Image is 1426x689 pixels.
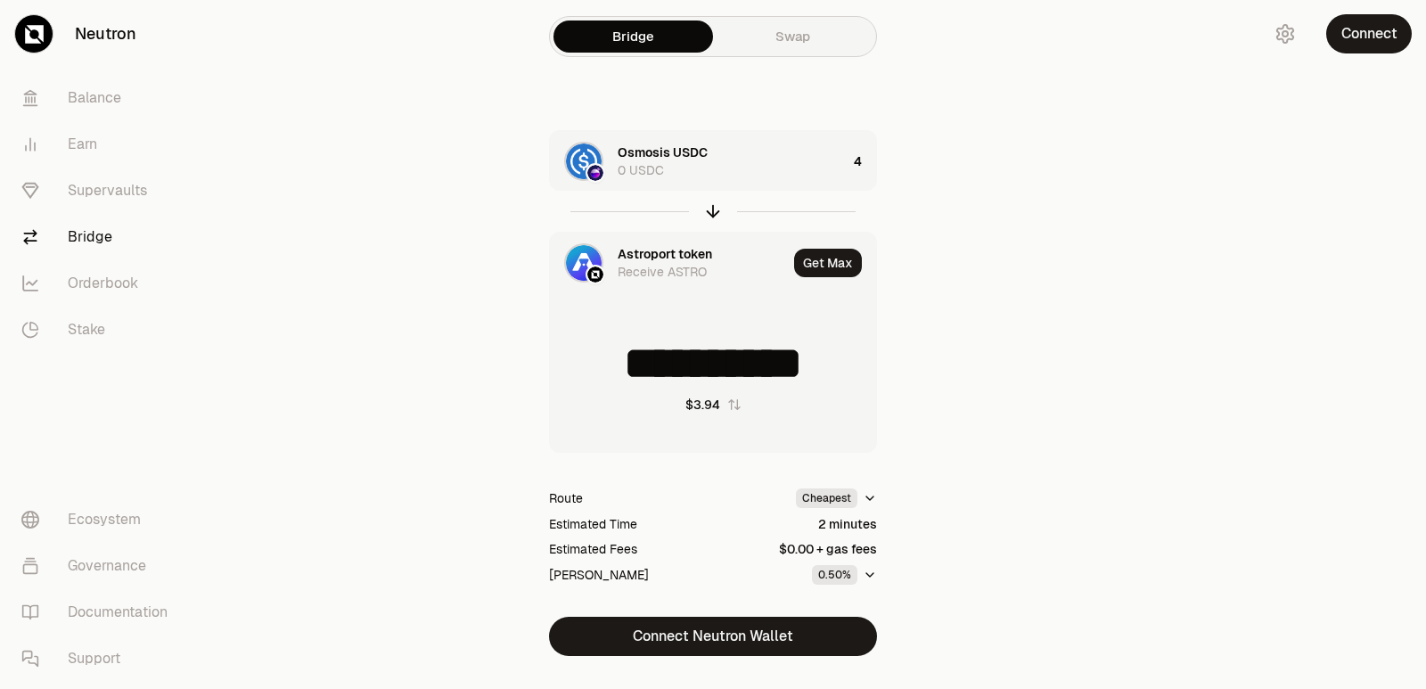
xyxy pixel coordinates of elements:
[549,566,649,584] div: [PERSON_NAME]
[7,307,193,353] a: Stake
[550,131,847,192] div: USDC LogoOsmosis LogoOsmosis USDC0 USDC
[550,131,876,192] button: USDC LogoOsmosis LogoOsmosis USDC0 USDC4
[7,75,193,121] a: Balance
[854,131,876,192] div: 4
[779,540,877,558] div: $0.00 + gas fees
[7,260,193,307] a: Orderbook
[7,636,193,682] a: Support
[549,540,637,558] div: Estimated Fees
[796,488,877,508] button: Cheapest
[587,267,603,283] img: Neutron Logo
[7,496,193,543] a: Ecosystem
[550,233,787,293] div: ASTRO LogoNeutron LogoAstroport tokenReceive ASTRO
[812,565,857,585] div: 0.50%
[549,617,877,656] button: Connect Neutron Wallet
[566,144,602,179] img: USDC Logo
[713,21,873,53] a: Swap
[7,589,193,636] a: Documentation
[549,489,583,507] div: Route
[618,263,707,281] div: Receive ASTRO
[618,161,664,179] div: 0 USDC
[818,515,877,533] div: 2 minutes
[618,144,708,161] div: Osmosis USDC
[7,168,193,214] a: Supervaults
[587,165,603,181] img: Osmosis Logo
[553,21,713,53] a: Bridge
[7,121,193,168] a: Earn
[7,543,193,589] a: Governance
[794,249,862,277] button: Get Max
[685,396,720,414] div: $3.94
[812,565,877,585] button: 0.50%
[549,515,637,533] div: Estimated Time
[618,245,712,263] div: Astroport token
[685,396,742,414] button: $3.94
[1326,14,1412,53] button: Connect
[566,245,602,281] img: ASTRO Logo
[796,488,857,508] div: Cheapest
[7,214,193,260] a: Bridge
